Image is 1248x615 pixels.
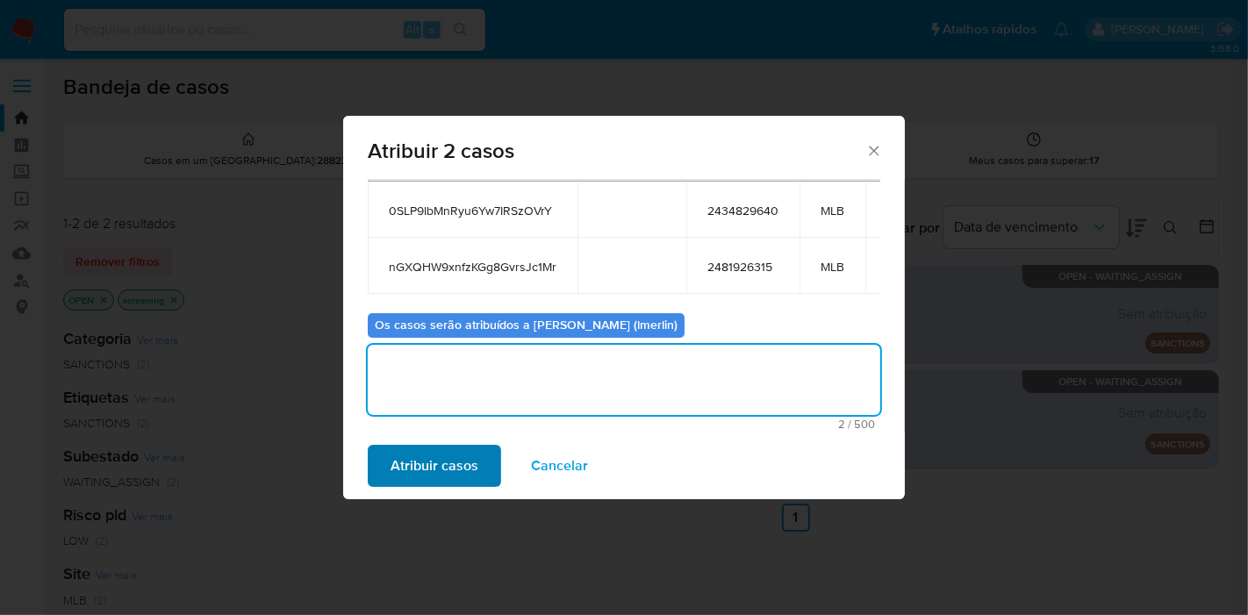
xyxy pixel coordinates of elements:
span: Cancelar [531,447,588,485]
span: 2481926315 [707,259,778,275]
span: 2434829640 [707,203,778,218]
span: Máximo de 500 caracteres [373,418,875,430]
span: nGXQHW9xnfzKGg8GvrsJc1Mr [389,259,556,275]
button: Cancelar [508,445,611,487]
span: 0SLP9IbMnRyu6Yw7IRSzOVrY [389,203,556,218]
button: Fechar a janela [865,142,881,158]
b: Os casos serão atribuídos a [PERSON_NAME] (lmerlin) [375,316,678,333]
span: MLB [821,259,844,275]
span: MLB [821,203,844,218]
button: Atribuir casos [368,445,501,487]
div: assign-modal [343,116,905,499]
span: Atribuir 2 casos [368,140,865,161]
span: Atribuir casos [391,447,478,485]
